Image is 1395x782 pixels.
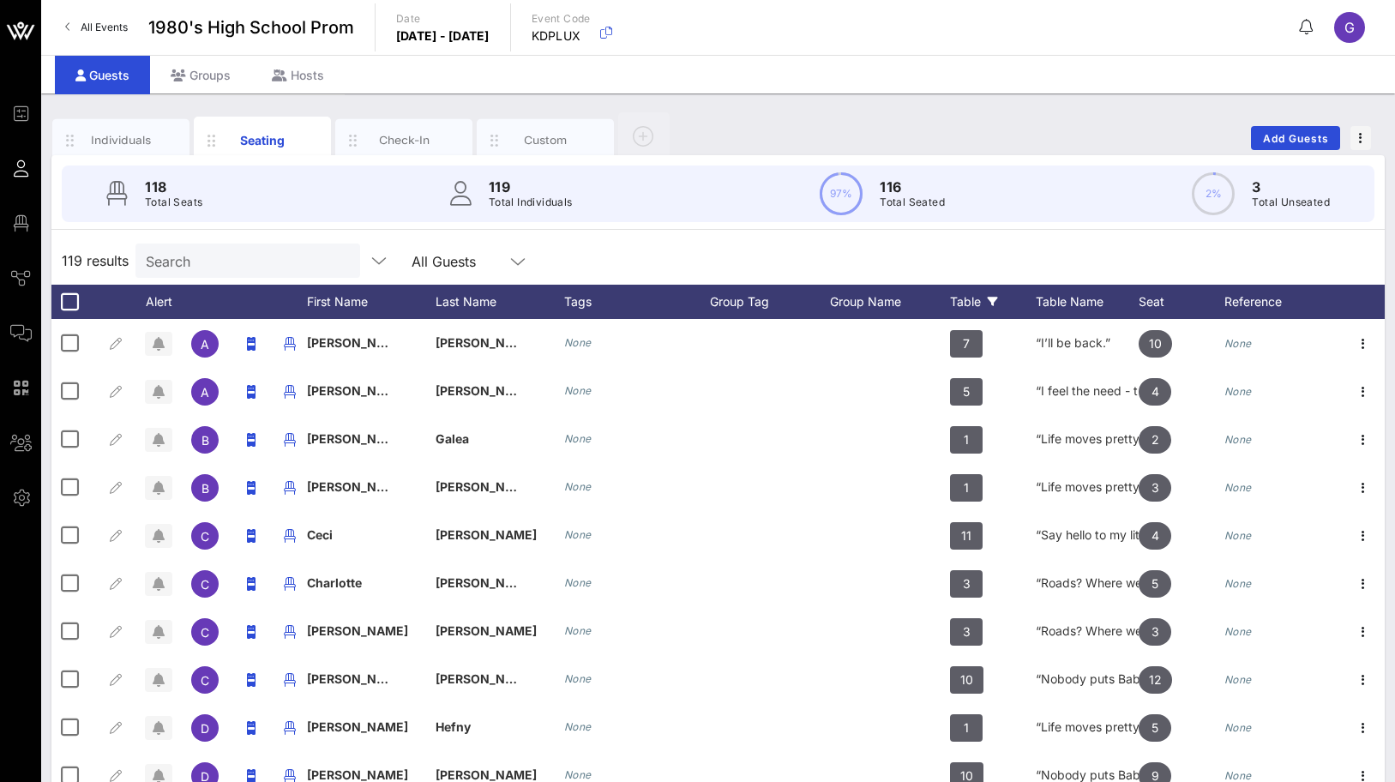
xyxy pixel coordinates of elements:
[225,131,301,149] div: Seating
[148,15,354,40] span: 1980's High School Prom
[201,529,209,544] span: C
[307,335,408,350] span: [PERSON_NAME]
[1224,625,1252,638] i: None
[564,672,592,685] i: None
[1224,673,1252,686] i: None
[564,480,592,493] i: None
[508,132,584,148] div: Custom
[710,285,830,319] div: Group Tag
[564,432,592,445] i: None
[1151,474,1159,502] span: 3
[1151,714,1158,742] span: 5
[1149,666,1162,694] span: 12
[1224,285,1327,319] div: Reference
[1149,330,1162,358] span: 10
[1344,19,1355,36] span: G
[436,575,537,590] span: [PERSON_NAME]
[1036,285,1139,319] div: Table Name
[1252,177,1330,197] p: 3
[201,433,209,448] span: B
[1036,511,1139,559] div: “Say hello to my little friend!”
[1224,721,1252,734] i: None
[1151,522,1159,550] span: 4
[436,383,537,398] span: [PERSON_NAME]
[564,384,592,397] i: None
[1151,426,1159,454] span: 2
[436,671,537,686] span: [PERSON_NAME]
[201,337,209,352] span: A
[81,21,128,33] span: All Events
[964,714,969,742] span: 1
[201,625,209,640] span: C
[436,479,537,494] span: [PERSON_NAME]
[564,624,592,637] i: None
[1334,12,1365,43] div: G
[412,254,476,269] div: All Guests
[489,194,573,211] p: Total Individuals
[963,330,970,358] span: 7
[963,618,971,646] span: 3
[1151,570,1158,598] span: 5
[366,132,442,148] div: Check-In
[1251,126,1340,150] button: Add Guests
[307,479,408,494] span: [PERSON_NAME]
[62,250,129,271] span: 119 results
[1036,415,1139,463] div: “Life moves pretty fast.”
[963,570,971,598] span: 3
[1036,367,1139,415] div: “I feel the need - the need for speed!”
[532,27,591,45] p: KDPLUX
[201,481,209,496] span: B
[830,285,950,319] div: Group Name
[201,577,209,592] span: C
[960,666,973,694] span: 10
[963,378,970,406] span: 5
[145,194,202,211] p: Total Seats
[1036,655,1139,703] div: “Nobody puts Baby in a corner.”
[307,527,333,542] span: Ceci
[1224,529,1252,542] i: None
[307,383,408,398] span: [PERSON_NAME]
[307,431,408,446] span: [PERSON_NAME]
[436,623,537,638] span: [PERSON_NAME]
[961,522,971,550] span: 11
[436,431,469,446] span: Galea
[307,575,362,590] span: Charlotte
[1262,132,1330,145] span: Add Guests
[564,336,592,349] i: None
[307,623,408,638] span: [PERSON_NAME]
[307,671,408,686] span: [PERSON_NAME]
[55,56,150,94] div: Guests
[436,335,537,350] span: [PERSON_NAME]
[83,132,159,148] div: Individuals
[1224,433,1252,446] i: None
[436,767,537,782] span: [PERSON_NAME]
[307,719,408,734] span: [PERSON_NAME]
[1151,378,1159,406] span: 4
[964,426,969,454] span: 1
[150,56,251,94] div: Groups
[201,721,209,736] span: D
[1036,703,1139,751] div: “Life moves pretty fast.”
[1224,385,1252,398] i: None
[137,285,180,319] div: Alert
[1036,607,1139,655] div: “Roads? Where we’re going, we don’t need roads.”
[564,576,592,589] i: None
[532,10,591,27] p: Event Code
[880,194,945,211] p: Total Seated
[1151,618,1159,646] span: 3
[307,767,408,782] span: [PERSON_NAME]
[1252,194,1330,211] p: Total Unseated
[950,285,1036,319] div: Table
[1224,481,1252,494] i: None
[201,385,209,400] span: A
[964,474,969,502] span: 1
[564,720,592,733] i: None
[251,56,345,94] div: Hosts
[1224,769,1252,782] i: None
[1139,285,1224,319] div: Seat
[1036,559,1139,607] div: “Roads? Where we’re going, we don’t need roads.”
[564,768,592,781] i: None
[564,528,592,541] i: None
[145,177,202,197] p: 118
[880,177,945,197] p: 116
